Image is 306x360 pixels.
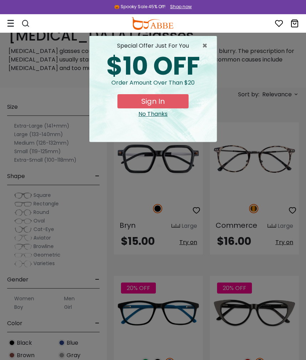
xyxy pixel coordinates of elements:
div: $10 OFF [95,54,211,79]
div: Shop now [170,4,192,10]
button: Close [202,42,211,50]
div: Order amount over than $20 [95,79,211,94]
button: Sign In [117,94,189,108]
div: Close [95,110,211,118]
span: × [202,42,211,50]
a: Shop now [167,4,192,10]
div: 🎃 Spooky Sale 45% Off! [114,4,165,10]
img: abbeglasses.com [131,17,173,30]
div: special offer just for you [95,42,211,50]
